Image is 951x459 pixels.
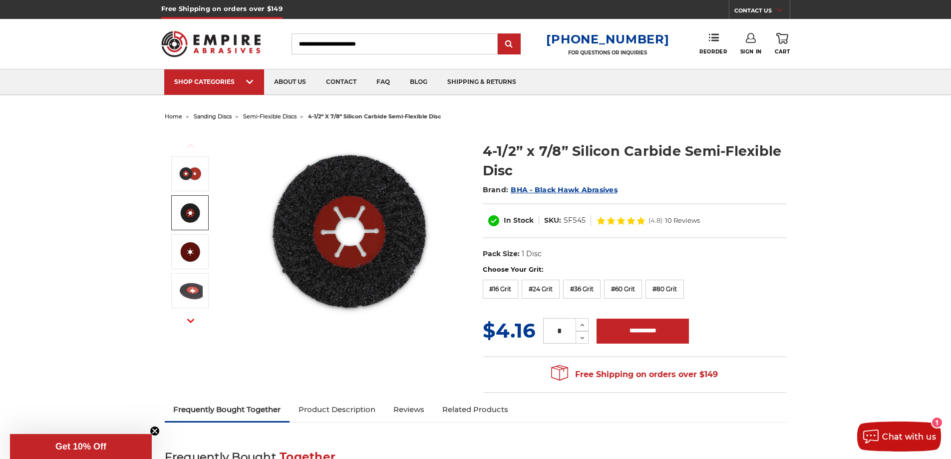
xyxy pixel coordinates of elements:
span: $4.16 [483,318,535,343]
span: Reorder [699,48,727,55]
img: 4.5" x 7/8" Silicon Carbide Semi Flex Disc [250,131,450,331]
img: 4-1/2” x 7/8” Silicon Carbide Semi-Flexible Disc [178,278,203,303]
button: Chat with us [857,422,941,452]
dt: SKU: [544,215,561,226]
a: CONTACT US [734,5,790,19]
p: FOR QUESTIONS OR INQUIRIES [546,49,669,56]
img: Empire Abrasives [161,24,261,63]
dd: 1 Disc [522,249,542,259]
span: 4-1/2” x 7/8” silicon carbide semi-flexible disc [308,113,441,120]
a: Reorder [699,33,727,54]
a: Cart [775,33,790,55]
span: Chat with us [882,432,936,442]
div: Get 10% OffClose teaser [10,434,152,459]
a: shipping & returns [437,69,526,95]
a: Reviews [384,399,433,421]
span: Brand: [483,185,509,194]
a: Frequently Bought Together [165,399,290,421]
div: 1 [932,418,942,428]
span: Cart [775,48,790,55]
a: about us [264,69,316,95]
a: contact [316,69,366,95]
a: home [165,113,182,120]
span: Sign In [740,48,762,55]
a: blog [400,69,437,95]
a: BHA - Black Hawk Abrasives [511,185,618,194]
a: faq [366,69,400,95]
a: Product Description [290,399,384,421]
a: Related Products [433,399,517,421]
a: [PHONE_NUMBER] [546,32,669,46]
label: Choose Your Grit: [483,265,787,275]
button: Previous [179,135,203,156]
button: Next [179,310,203,332]
img: 4-1/2” x 7/8” Silicon Carbide Semi-Flexible Disc [178,239,203,264]
img: 4-1/2” x 7/8” Silicon Carbide Semi-Flexible Disc [178,200,203,225]
span: Get 10% Off [55,442,106,452]
span: (4.8) [648,217,662,224]
button: Close teaser [150,426,160,436]
a: semi-flexible discs [243,113,297,120]
span: 10 Reviews [665,217,700,224]
div: SHOP CATEGORIES [174,78,254,85]
span: In Stock [504,216,534,225]
dd: SFS45 [564,215,586,226]
span: Free Shipping on orders over $149 [551,365,718,385]
a: sanding discs [194,113,232,120]
h1: 4-1/2” x 7/8” Silicon Carbide Semi-Flexible Disc [483,141,787,180]
img: 4.5" x 7/8" Silicon Carbide Semi Flex Disc [178,161,203,186]
dt: Pack Size: [483,249,520,259]
input: Submit [499,34,519,54]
